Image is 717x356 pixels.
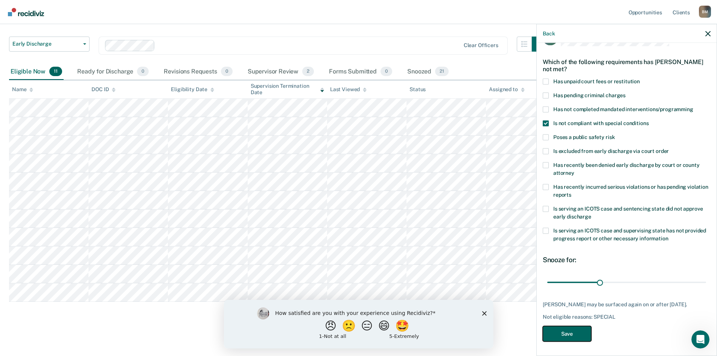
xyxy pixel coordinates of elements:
[543,301,711,307] div: [PERSON_NAME] may be surfaced again on or after [DATE].
[553,148,669,154] span: Is excluded from early discharge via court order
[381,67,392,76] span: 0
[543,326,591,341] button: Save
[553,134,615,140] span: Poses a public safety risk
[246,64,316,80] div: Supervisor Review
[76,64,150,80] div: Ready for Discharge
[464,42,498,49] div: Clear officers
[91,86,116,93] div: DOC ID
[553,106,693,112] span: Has not completed mandated interventions/programming
[406,64,450,80] div: Snoozed
[137,67,149,76] span: 0
[691,330,709,348] iframe: Intercom live chat
[553,92,626,98] span: Has pending criminal charges
[9,64,64,80] div: Eligible Now
[553,205,703,219] span: Is serving an ICOTS case and sentencing state did not approve early discharge
[553,227,706,241] span: Is serving an ICOTS case and supervising state has not provided progress report or other necessar...
[162,64,234,80] div: Revisions Requests
[553,78,640,84] span: Has unpaid court fees or restitution
[699,6,711,18] div: B M
[12,41,80,47] span: Early Discharge
[699,6,711,18] button: Profile dropdown button
[553,162,700,176] span: Has recently been denied early discharge by court or county attorney
[330,86,367,93] div: Last Viewed
[302,67,314,76] span: 2
[221,67,233,76] span: 0
[171,86,214,93] div: Eligibility Date
[543,30,555,37] button: Back
[489,86,524,93] div: Assigned to
[12,86,33,93] div: Name
[543,314,711,320] div: Not eligible reasons: SPECIAL
[409,86,426,93] div: Status
[435,67,449,76] span: 21
[251,83,324,96] div: Supervision Termination Date
[543,52,711,78] div: Which of the following requirements has [PERSON_NAME] not met?
[553,120,648,126] span: Is not compliant with special conditions
[8,8,44,16] img: Recidiviz
[543,255,711,264] div: Snooze for:
[553,183,708,197] span: Has recently incurred serious violations or has pending violation reports
[224,300,493,348] iframe: Survey by Kim from Recidiviz
[327,64,394,80] div: Forms Submitted
[49,67,62,76] span: 11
